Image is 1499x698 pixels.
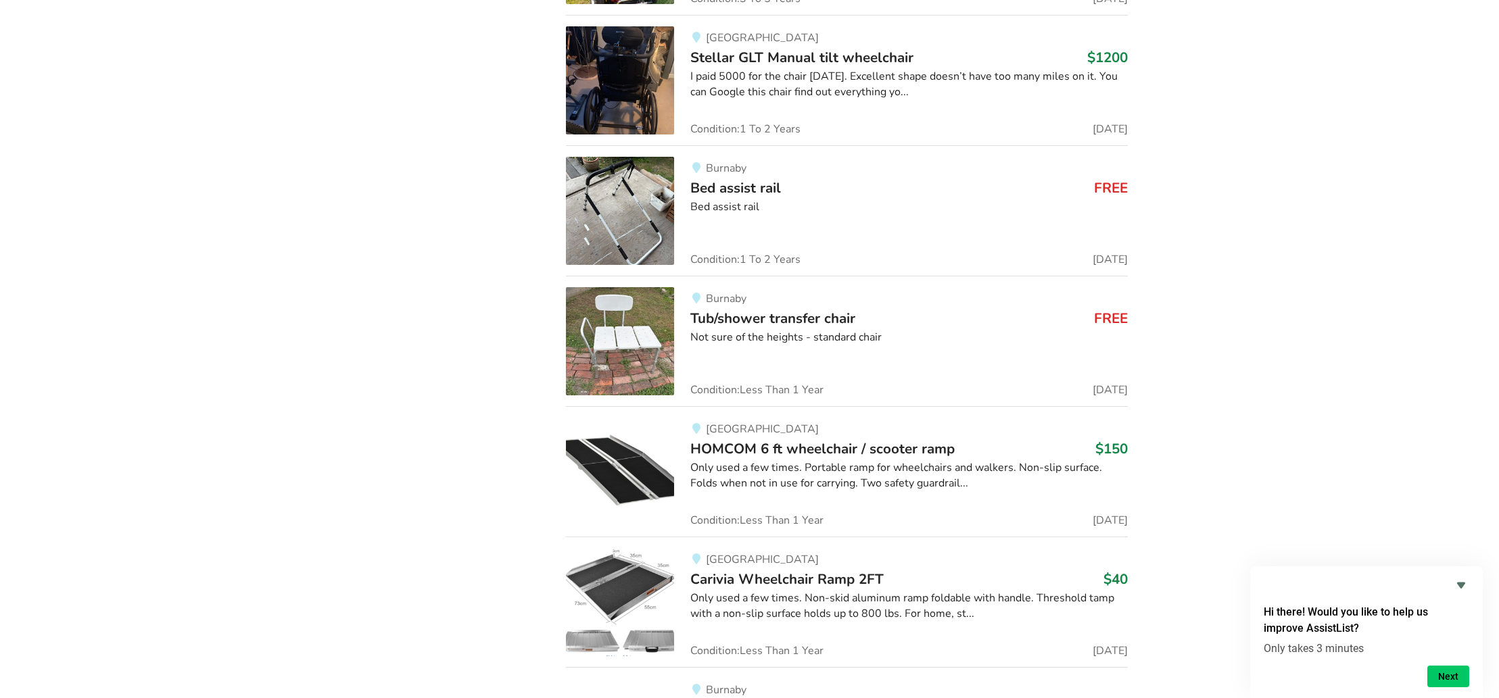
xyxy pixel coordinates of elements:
span: Burnaby [706,291,746,306]
img: bedroom equipment-bed assist rail [566,157,674,265]
p: Only takes 3 minutes [1264,642,1469,655]
span: [GEOGRAPHIC_DATA] [706,552,819,567]
img: bathroom safety-tub/shower transfer chair [566,287,674,395]
button: Next question [1427,666,1469,687]
div: Only used a few times. Portable ramp for wheelchairs and walkers. Non-slip surface. Folds when no... [690,460,1128,491]
span: Burnaby [706,682,746,697]
h2: Hi there! Would you like to help us improve AssistList? [1264,604,1469,637]
span: [GEOGRAPHIC_DATA] [706,30,819,45]
h3: FREE [1094,179,1128,197]
span: Condition: 1 To 2 Years [690,254,801,265]
span: Condition: 1 To 2 Years [690,124,801,134]
h3: $150 [1095,440,1128,457]
img: mobility-carivia wheelchair ramp 2ft [566,548,674,656]
div: I paid 5000 for the chair [DATE]. Excellent shape doesn’t have too many miles on it. You can Goog... [690,69,1128,100]
span: [GEOGRAPHIC_DATA] [706,422,819,437]
a: mobility-homcom 6 ft wheelchair / scooter ramp[GEOGRAPHIC_DATA]HOMCOM 6 ft wheelchair / scooter r... [566,406,1128,537]
div: Hi there! Would you like to help us improve AssistList? [1264,577,1469,687]
h3: $40 [1103,570,1128,588]
span: [DATE] [1093,124,1128,134]
h3: FREE [1094,309,1128,327]
span: Condition: Less Than 1 Year [690,384,824,395]
span: [DATE] [1093,645,1128,656]
span: [DATE] [1093,384,1128,395]
div: Bed assist rail [690,199,1128,215]
a: mobility-carivia wheelchair ramp 2ft[GEOGRAPHIC_DATA]Carivia Wheelchair Ramp 2FT$40Only used a fe... [566,537,1128,667]
a: mobility-stellar glt manual tilt wheelchair [GEOGRAPHIC_DATA]Stellar GLT Manual tilt wheelchair$1... [566,15,1128,145]
button: Hide survey [1453,577,1469,593]
span: Carivia Wheelchair Ramp 2FT [690,570,884,589]
img: mobility-homcom 6 ft wheelchair / scooter ramp [566,418,674,526]
a: bathroom safety-tub/shower transfer chairBurnabyTub/shower transfer chairFREENot sure of the heig... [566,276,1128,406]
a: bedroom equipment-bed assist railBurnabyBed assist railFREEBed assist railCondition:1 To 2 Years[... [566,145,1128,276]
div: Not sure of the heights - standard chair [690,330,1128,345]
span: Burnaby [706,161,746,176]
span: Bed assist rail [690,178,781,197]
span: [DATE] [1093,254,1128,265]
h3: $1200 [1087,49,1128,66]
span: HOMCOM 6 ft wheelchair / scooter ramp [690,439,955,458]
div: Only used a few times. Non-skid aluminum ramp foldable with handle. Threshold tamp with a non-sli... [690,591,1128,622]
span: [DATE] [1093,515,1128,526]
span: Tub/shower transfer chair [690,309,855,328]
img: mobility-stellar glt manual tilt wheelchair [566,26,674,134]
span: Stellar GLT Manual tilt wheelchair [690,48,913,67]
span: Condition: Less Than 1 Year [690,645,824,656]
span: Condition: Less Than 1 Year [690,515,824,526]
